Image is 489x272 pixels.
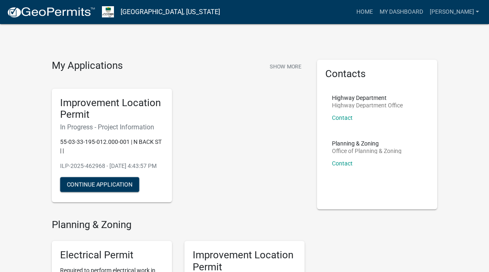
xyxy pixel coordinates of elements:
a: Contact [332,160,353,167]
button: Continue Application [60,177,139,192]
h6: In Progress - Project Information [60,123,164,131]
p: Highway Department [332,95,403,101]
p: Planning & Zoning [332,141,402,146]
a: [PERSON_NAME] [426,4,482,20]
h4: Planning & Zoning [52,219,305,231]
a: Home [353,4,376,20]
p: Office of Planning & Zoning [332,148,402,154]
p: 55-03-33-195-012.000-001 | N BACK ST | | [60,138,164,155]
h5: Contacts [325,68,429,80]
a: [GEOGRAPHIC_DATA], [US_STATE] [121,5,220,19]
img: Morgan County, Indiana [102,6,114,17]
h5: Electrical Permit [60,249,164,261]
a: Contact [332,114,353,121]
h4: My Applications [52,60,123,72]
a: My Dashboard [376,4,426,20]
p: ILP-2025-462968 - [DATE] 4:43:57 PM [60,162,164,170]
h5: Improvement Location Permit [60,97,164,121]
p: Highway Department Office [332,102,403,108]
button: Show More [266,60,305,73]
